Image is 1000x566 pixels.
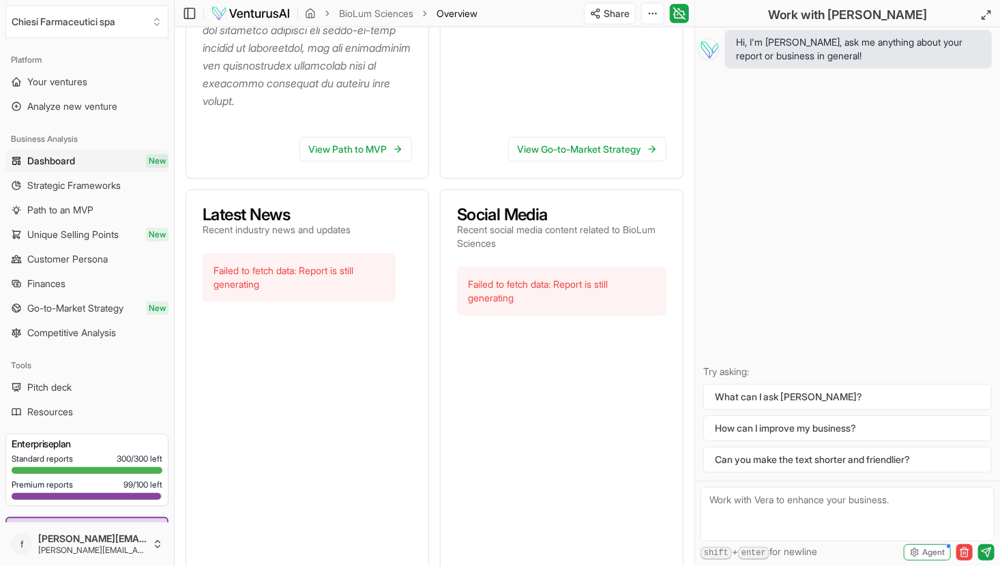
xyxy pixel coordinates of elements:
[123,479,162,490] span: 99 / 100 left
[146,228,168,241] span: New
[703,365,992,378] p: Try asking:
[203,207,351,223] h3: Latest News
[305,7,477,20] nav: breadcrumb
[27,228,119,241] span: Unique Selling Points
[457,223,666,250] p: Recent social media content related to BioLum Sciences
[12,453,73,464] span: Standard reports
[701,545,817,560] span: + for newline
[508,137,666,162] a: View Go-to-Market Strategy
[922,547,945,558] span: Agent
[701,547,732,560] kbd: shift
[5,128,168,150] div: Business Analysis
[457,207,666,223] h3: Social Media
[27,75,87,89] span: Your ventures
[457,267,666,316] div: Failed to fetch data: Report is still generating
[27,179,121,192] span: Strategic Frameworks
[12,437,162,451] h3: Enterprise plan
[27,277,65,291] span: Finances
[5,175,168,196] a: Strategic Frameworks
[768,5,927,25] h2: Work with [PERSON_NAME]
[5,376,168,398] a: Pitch deck
[211,5,291,22] img: logo
[584,3,636,25] button: Share
[117,453,162,464] span: 300 / 300 left
[5,71,168,93] a: Your ventures
[203,253,396,302] div: Failed to fetch data: Report is still generating
[904,544,951,561] button: Agent
[5,297,168,319] a: Go-to-Market StrategyNew
[5,322,168,344] a: Competitive Analysis
[736,35,981,63] span: Hi, I'm [PERSON_NAME], ask me anything about your report or business in general!
[27,301,123,315] span: Go-to-Market Strategy
[5,528,168,561] button: f[PERSON_NAME][EMAIL_ADDRESS][DOMAIN_NAME][PERSON_NAME][EMAIL_ADDRESS][DOMAIN_NAME]
[203,223,351,237] p: Recent industry news and updates
[38,545,147,556] span: [PERSON_NAME][EMAIL_ADDRESS][DOMAIN_NAME]
[27,154,75,168] span: Dashboard
[5,5,168,38] button: Select an organization
[27,405,73,419] span: Resources
[12,479,73,490] span: Premium reports
[146,301,168,315] span: New
[604,7,630,20] span: Share
[5,248,168,270] a: Customer Persona
[5,199,168,221] a: Path to an MVP
[27,100,117,113] span: Analyze new venture
[38,533,147,545] span: [PERSON_NAME][EMAIL_ADDRESS][DOMAIN_NAME]
[146,154,168,168] span: New
[27,203,93,217] span: Path to an MVP
[738,547,769,560] kbd: enter
[5,273,168,295] a: Finances
[339,7,413,20] a: BioLum Sciences
[5,401,168,423] a: Resources
[703,447,992,473] button: Can you make the text shorter and friendlier?
[27,252,108,266] span: Customer Persona
[299,137,412,162] a: View Path to MVP
[5,49,168,71] div: Platform
[11,533,33,555] span: f
[7,518,167,540] a: CommunityNew
[437,7,477,20] span: Overview
[703,415,992,441] button: How can I improve my business?
[27,326,116,340] span: Competitive Analysis
[5,95,168,117] a: Analyze new venture
[5,224,168,245] a: Unique Selling PointsNew
[703,384,992,410] button: What can I ask [PERSON_NAME]?
[5,355,168,376] div: Tools
[5,150,168,172] a: DashboardNew
[698,38,720,60] img: Vera
[27,381,72,394] span: Pitch deck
